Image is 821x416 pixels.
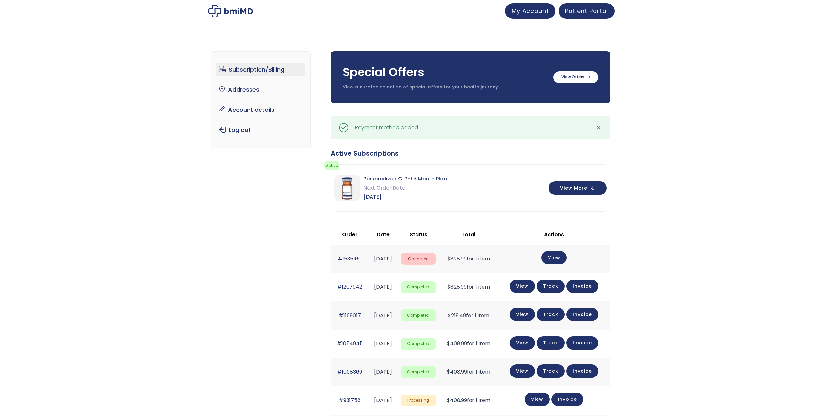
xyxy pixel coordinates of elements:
[447,340,450,347] span: $
[551,393,583,406] a: Invoice
[525,393,550,406] a: View
[510,308,535,321] a: View
[374,312,392,319] time: [DATE]
[363,192,447,202] span: [DATE]
[537,364,565,378] a: Track
[363,174,447,183] span: Personalized GLP-1 3 Month Plan
[596,123,602,132] span: ✕
[447,255,467,262] span: 828.99
[560,186,587,190] span: View More
[216,123,305,137] a: Log out
[448,312,466,319] span: 219.49
[447,283,467,291] span: 828.99
[355,123,419,132] div: Payment method added.
[374,340,392,347] time: [DATE]
[439,358,498,386] td: for 1 item
[566,364,598,378] a: Invoice
[216,63,305,76] a: Subscription/Billing
[439,301,498,329] td: for 1 item
[339,397,361,404] a: #931758
[339,312,361,319] a: #1169017
[374,283,392,291] time: [DATE]
[337,368,362,376] a: #1008369
[374,255,392,262] time: [DATE]
[343,84,547,90] p: View a curated selection of special offers for your health journey.
[447,368,467,376] span: 408.99
[439,273,498,301] td: for 1 item
[401,253,436,265] span: Cancelled
[512,7,549,15] span: My Account
[566,280,598,293] a: Invoice
[377,231,390,238] span: Date
[216,103,305,117] a: Account details
[338,255,361,262] a: #1535160
[447,255,450,262] span: $
[374,368,392,376] time: [DATE]
[331,149,610,158] div: Active Subscriptions
[461,231,475,238] span: Total
[566,308,598,321] a: Invoice
[401,338,436,350] span: Completed
[401,395,436,407] span: Processing
[510,280,535,293] a: View
[208,5,253,17] img: My account
[343,64,547,80] h3: Special Offers
[216,83,305,97] a: Addresses
[401,281,436,293] span: Completed
[559,3,615,19] a: Patient Portal
[439,330,498,358] td: for 1 item
[401,366,436,378] span: Completed
[537,308,565,321] a: Track
[447,397,467,404] span: 408.99
[447,368,450,376] span: $
[439,245,498,273] td: for 1 item
[593,121,605,134] a: ✕
[447,283,450,291] span: $
[410,231,427,238] span: Status
[510,336,535,350] a: View
[374,397,392,404] time: [DATE]
[363,183,447,192] span: Next Order Date
[439,386,498,414] td: for 1 item
[510,364,535,378] a: View
[447,397,450,404] span: $
[337,340,363,347] a: #1054945
[537,336,565,350] a: Track
[544,231,564,238] span: Actions
[565,7,608,15] span: Patient Portal
[537,280,565,293] a: Track
[541,251,567,264] a: View
[401,309,436,321] span: Completed
[448,312,451,319] span: $
[324,161,339,170] span: active
[549,181,607,195] button: View More
[211,51,311,148] nav: Account pages
[566,336,598,350] a: Invoice
[342,231,358,238] span: Order
[337,283,362,291] a: #1207942
[447,340,467,347] span: 408.99
[505,3,555,19] a: My Account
